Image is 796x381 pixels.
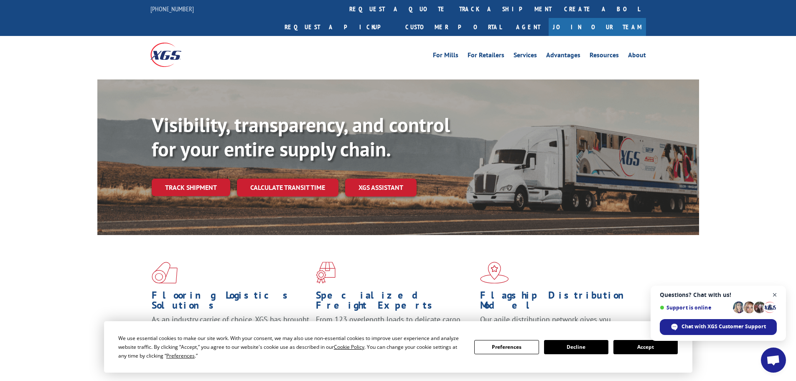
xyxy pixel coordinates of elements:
a: Join Our Team [549,18,646,36]
img: xgs-icon-flagship-distribution-model-red [480,262,509,284]
a: Track shipment [152,179,230,196]
a: For Mills [433,52,458,61]
a: Customer Portal [399,18,508,36]
a: Services [514,52,537,61]
span: Questions? Chat with us! [660,292,777,298]
button: Preferences [474,340,539,354]
a: Advantages [546,52,580,61]
span: Chat with XGS Customer Support [682,323,766,330]
h1: Flagship Distribution Model [480,290,638,315]
button: Decline [544,340,608,354]
h1: Flooring Logistics Solutions [152,290,310,315]
a: [PHONE_NUMBER] [150,5,194,13]
span: Cookie Policy [334,343,364,350]
a: About [628,52,646,61]
span: Support is online [660,304,730,311]
a: Agent [508,18,549,36]
div: We use essential cookies to make our site work. With your consent, we may also use non-essential ... [118,334,464,360]
span: As an industry carrier of choice, XGS has brought innovation and dedication to flooring logistics... [152,315,309,344]
h1: Specialized Freight Experts [316,290,474,315]
span: Close chat [770,290,780,300]
b: Visibility, transparency, and control for your entire supply chain. [152,112,450,162]
div: Chat with XGS Customer Support [660,319,777,335]
p: From 123 overlength loads to delicate cargo, our experienced staff knows the best way to move you... [316,315,474,352]
a: For Retailers [468,52,504,61]
button: Accept [613,340,678,354]
a: Calculate transit time [237,179,338,197]
img: xgs-icon-focused-on-flooring-red [316,262,336,284]
div: Open chat [761,348,786,373]
a: Resources [590,52,619,61]
div: Cookie Consent Prompt [104,321,692,373]
span: Preferences [166,352,195,359]
span: Our agile distribution network gives you nationwide inventory management on demand. [480,315,634,334]
a: Request a pickup [278,18,399,36]
img: xgs-icon-total-supply-chain-intelligence-red [152,262,178,284]
a: XGS ASSISTANT [345,179,417,197]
